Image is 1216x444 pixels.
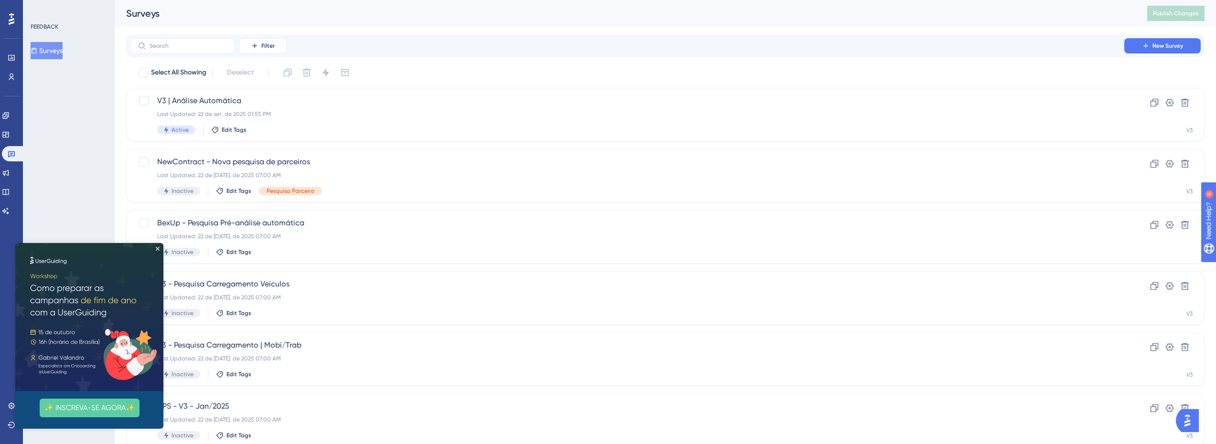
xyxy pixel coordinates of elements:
div: FEEDBACK [31,23,58,31]
span: Pesquisa Parceiro [267,187,314,195]
button: Filter [239,38,287,53]
span: Inactive [172,432,194,439]
span: Deselect [227,67,254,78]
button: ✨ INSCREVA-SE AGORA✨ [24,156,124,174]
div: Surveys [126,7,1123,20]
div: Last Updated: 22 de [DATE]. de 2025 07:00 AM [157,294,1097,301]
span: Select All Showing [151,67,206,78]
input: Search [150,42,227,49]
button: Edit Tags [216,309,251,317]
span: Edit Tags [226,432,251,439]
span: Filter [261,42,275,50]
iframe: UserGuiding AI Assistant Launcher [1176,406,1205,435]
button: Publish Changes [1147,6,1205,21]
span: Need Help? [22,2,60,14]
button: New Survey [1124,38,1201,53]
button: Edit Tags [216,370,251,378]
span: NPS - V3 - Jan/2025 [157,401,1097,412]
span: Inactive [172,370,194,378]
div: V3 [1186,127,1193,134]
div: V3 [1186,371,1193,379]
span: Inactive [172,248,194,256]
span: NewContract - Nova pesquisa de parceiros [157,156,1097,168]
span: Edit Tags [226,309,251,317]
div: Close Preview [140,4,144,8]
div: 6 [66,5,69,12]
span: Edit Tags [226,370,251,378]
span: Edit Tags [226,248,251,256]
div: V3 [1186,432,1193,440]
div: Last Updated: 22 de [DATE]. de 2025 07:00 AM [157,233,1097,240]
div: Last Updated: 22 de set. de 2025 01:55 PM [157,110,1097,118]
span: Inactive [172,309,194,317]
span: Edit Tags [226,187,251,195]
button: Edit Tags [216,187,251,195]
button: Edit Tags [216,248,251,256]
span: Inactive [172,187,194,195]
span: V3 | Análise Automática [157,95,1097,106]
span: BexUp - Pesquisa Pré-análise automática [157,217,1097,229]
span: Publish Changes [1153,10,1199,17]
span: Active [172,126,189,134]
button: Edit Tags [211,126,247,134]
span: New Survey [1152,42,1183,50]
div: V3 [1186,310,1193,317]
button: Edit Tags [216,432,251,439]
button: Surveys [31,42,63,59]
div: Last Updated: 22 de [DATE]. de 2025 07:00 AM [157,355,1097,362]
div: Last Updated: 22 de [DATE]. de 2025 07:00 AM [157,171,1097,179]
div: V3 [1186,188,1193,195]
span: V3 - Pesquisa Carregamento Veículos [157,278,1097,290]
div: Last Updated: 22 de [DATE]. de 2025 07:00 AM [157,416,1097,423]
span: Edit Tags [222,126,247,134]
button: Deselect [218,64,262,81]
span: V3 - Pesquisa Carregamento | Mobi/Trab [157,339,1097,351]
